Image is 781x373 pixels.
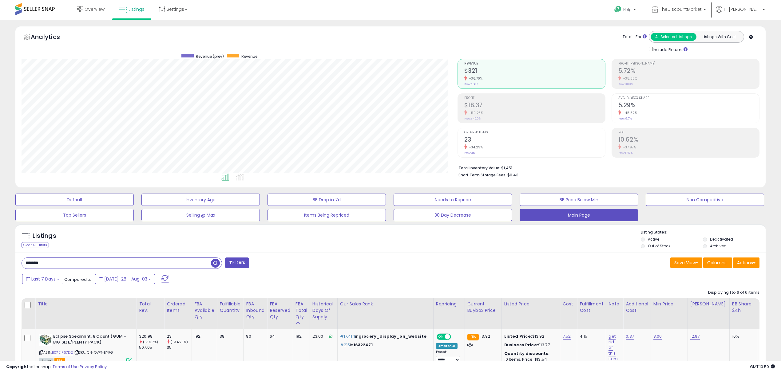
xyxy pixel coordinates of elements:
[6,364,29,370] strong: Copyright
[38,301,134,307] div: Title
[31,33,72,43] h5: Analytics
[33,232,56,240] h5: Listings
[295,334,305,339] div: 192
[467,76,483,81] small: -36.70%
[54,358,65,363] span: FBA
[171,340,188,344] small: (-34.29%)
[340,333,355,339] span: #17,414
[614,6,622,13] i: Get Help
[22,242,49,248] div: Clear All Filters
[340,342,350,348] span: #215
[467,301,499,314] div: Current Buybox Price
[464,102,605,110] h2: $18.37
[696,33,742,41] button: Listings With Cost
[167,301,189,314] div: Ordered Items
[141,209,260,221] button: Selling @ Max
[626,301,648,314] div: Additional Cost
[220,334,239,339] div: 38
[626,333,634,340] a: 0.37
[618,96,759,100] span: Avg. Buybox Share
[104,276,147,282] span: [DATE]-28 - Aug-03
[196,54,224,59] span: Revenue (prev)
[270,301,290,320] div: FBA Reserved Qty
[467,145,483,150] small: -34.29%
[464,131,605,134] span: Ordered Items
[340,342,429,348] p: in
[618,62,759,65] span: Profit [PERSON_NAME]
[609,1,642,20] a: Help
[467,334,479,340] small: FBA
[618,82,633,86] small: Prev: 8.89%
[690,333,700,340] a: 12.97
[710,243,727,249] label: Archived
[268,209,386,221] button: Items Being Repriced
[394,209,512,221] button: 30 Day Decrease
[623,34,647,40] div: Totals For
[458,165,500,171] b: Total Inventory Value:
[394,194,512,206] button: Needs to Reprice
[39,358,54,363] span: All listings currently available for purchase on Amazon
[464,96,605,100] span: Profit
[708,290,759,296] div: Displaying 1 to 6 of 6 items
[651,33,696,41] button: All Selected Listings
[458,164,755,171] li: $1,451
[194,301,214,320] div: FBA Available Qty
[312,301,335,320] div: Historical Days Of Supply
[437,334,445,340] span: ON
[436,343,458,349] div: Amazon AI
[359,333,426,339] span: grocery_display_on_website
[710,237,733,242] label: Deactivated
[464,136,605,144] h2: 23
[139,345,164,350] div: 507.05
[580,334,601,339] div: 4.15
[39,334,132,362] div: ASIN:
[31,276,56,282] span: Last 7 Days
[194,334,212,339] div: 192
[354,342,373,348] span: 16322471
[167,334,192,339] div: 23
[139,334,164,339] div: 320.98
[563,333,571,340] a: 7.52
[464,117,481,120] small: Prev: $45.06
[504,351,549,356] b: Quantity discounts
[464,82,478,86] small: Prev: $507
[653,333,662,340] a: 8.00
[641,230,766,235] p: Listing States:
[618,102,759,110] h2: 5.29%
[653,301,685,307] div: Min Price
[15,209,134,221] button: Top Sellers
[241,54,257,59] span: Revenue
[436,350,460,364] div: Preset:
[220,301,241,314] div: Fulfillable Quantity
[464,62,605,65] span: Revenue
[52,350,73,355] a: B0721R67D2
[618,67,759,76] h2: 5.72%
[458,172,506,178] b: Short Term Storage Fees:
[95,274,155,284] button: [DATE]-28 - Aug-03
[504,342,538,348] b: Business Price:
[504,351,555,356] div: :
[732,301,755,314] div: BB Share 24h.
[340,334,429,339] p: in
[618,117,632,120] small: Prev: 9.71%
[39,334,52,346] img: 51JTp1qk6-L._SL40_.jpg
[464,151,475,155] small: Prev: 35
[646,194,764,206] button: Non Competitive
[621,76,637,81] small: -35.66%
[732,334,752,339] div: 16%
[750,364,775,370] span: 2025-08-11 10:50 GMT
[621,145,636,150] small: -37.97%
[733,257,759,268] button: Actions
[520,194,638,206] button: BB Price Below Min
[648,237,659,242] label: Active
[143,340,158,344] small: (-36.7%)
[670,257,702,268] button: Save View
[703,257,732,268] button: Columns
[609,333,618,373] a: get rid of this item by 8.28
[450,334,460,340] span: OFF
[436,301,462,307] div: Repricing
[520,209,638,221] button: Main Page
[129,6,145,12] span: Listings
[621,111,637,115] small: -45.52%
[623,7,632,12] span: Help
